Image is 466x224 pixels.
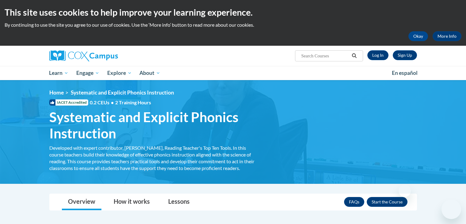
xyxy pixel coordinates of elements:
a: How it works [108,194,156,210]
span: 0.2 CEUs [90,99,151,106]
a: Register [393,50,417,60]
a: Cox Campus [49,50,166,61]
a: En español [388,67,422,79]
div: Main menu [40,66,426,80]
h2: This site uses cookies to help improve your learning experience. [5,6,461,18]
a: FAQs [344,197,364,207]
input: Search Courses [301,52,350,60]
button: Search [350,52,359,60]
a: Home [49,89,64,96]
a: Learn [45,66,73,80]
span: IACET Accredited [49,99,88,106]
span: Systematic and Explicit Phonics Instruction [49,109,261,141]
p: By continuing to use the site you agree to our use of cookies. Use the ‘More info’ button to read... [5,21,461,28]
span: Systematic and Explicit Phonics Instruction [71,89,174,96]
span: Engage [76,69,99,77]
iframe: Button to launch messaging window [441,199,461,219]
a: Engage [72,66,103,80]
iframe: Close message [399,185,411,197]
span: About [139,69,160,77]
a: About [135,66,164,80]
span: Learn [49,69,68,77]
span: Explore [107,69,132,77]
a: Lessons [162,194,196,210]
span: En español [392,70,418,76]
a: More Info [433,31,461,41]
img: Cox Campus [49,50,118,61]
button: Okay [408,31,428,41]
a: Log In [367,50,388,60]
div: Developed with expert contributor, [PERSON_NAME], Reading Teacher's Top Ten Tools. In this course... [49,145,261,172]
span: • [111,99,114,105]
button: Enroll [367,197,407,207]
span: 2 Training Hours [115,99,151,105]
a: Overview [62,194,101,210]
a: Explore [103,66,136,80]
